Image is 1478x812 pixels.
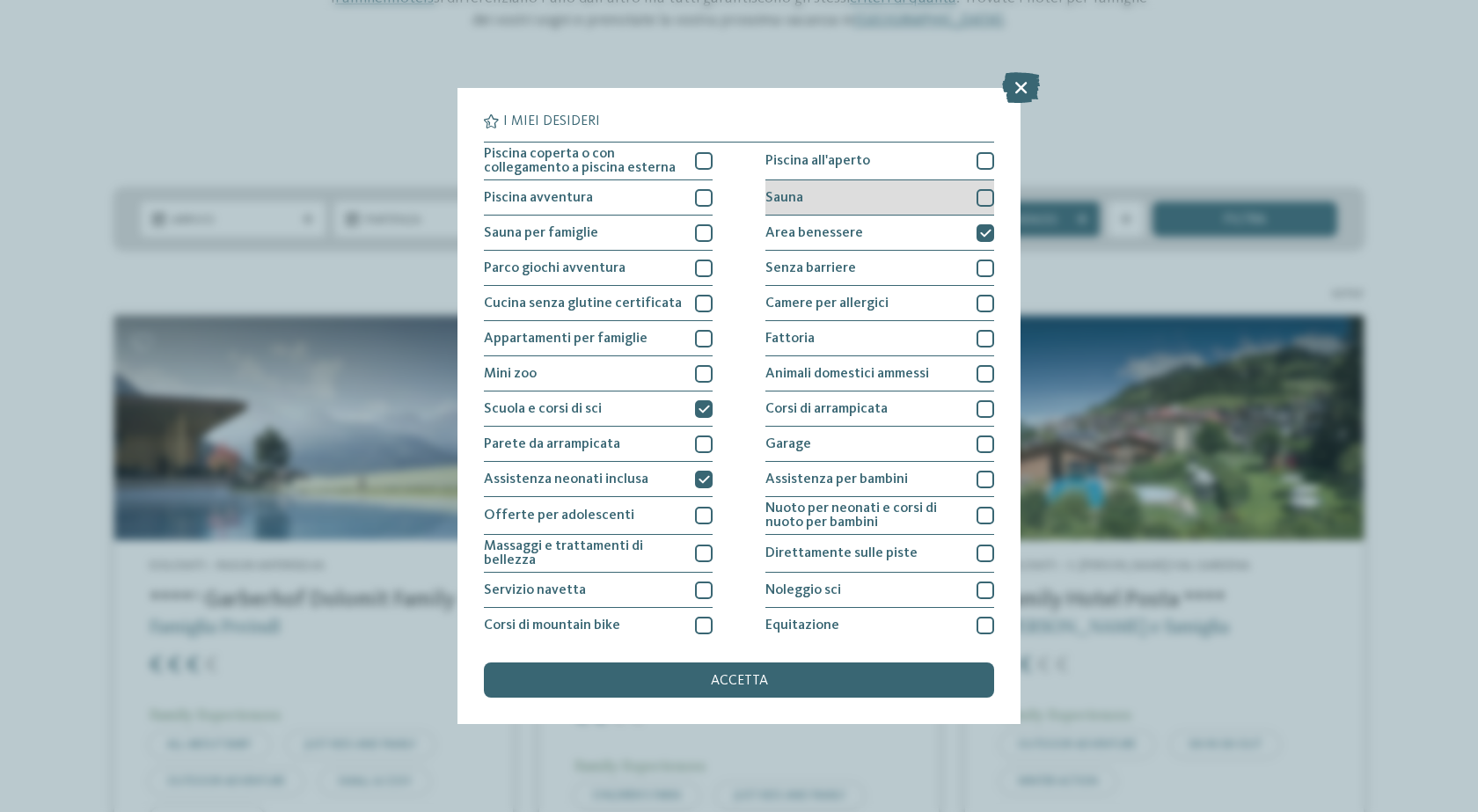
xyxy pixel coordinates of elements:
span: Noleggio sci [765,583,841,597]
span: Sauna per famiglie [484,226,598,240]
span: Cucina senza glutine certificata [484,296,682,311]
span: Parco giochi avventura [484,261,626,275]
span: Servizio navetta [484,583,586,597]
span: Garage [765,437,811,451]
span: Piscina coperta o con collegamento a piscina esterna [484,147,682,175]
span: Scuola e corsi di sci [484,402,602,416]
span: Assistenza per bambini [765,472,908,486]
span: Mini zoo [484,367,537,381]
span: Camere per allergici [765,296,889,311]
span: Corsi di arrampicata [765,402,888,416]
span: accetta [711,674,768,688]
span: Equitazione [765,618,839,633]
span: Massaggi e trattamenti di bellezza [484,539,682,567]
span: Nuoto per neonati e corsi di nuoto per bambini [765,501,963,530]
span: Appartamenti per famiglie [484,332,648,346]
span: Parete da arrampicata [484,437,620,451]
span: Direttamente sulle piste [765,546,918,560]
span: Area benessere [765,226,863,240]
span: Piscina avventura [484,191,593,205]
span: Piscina all'aperto [765,154,870,168]
span: Animali domestici ammessi [765,367,929,381]
span: Offerte per adolescenti [484,508,634,523]
span: Senza barriere [765,261,856,275]
span: I miei desideri [503,114,600,128]
span: Assistenza neonati inclusa [484,472,648,486]
span: Corsi di mountain bike [484,618,620,633]
span: Fattoria [765,332,815,346]
span: Sauna [765,191,803,205]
